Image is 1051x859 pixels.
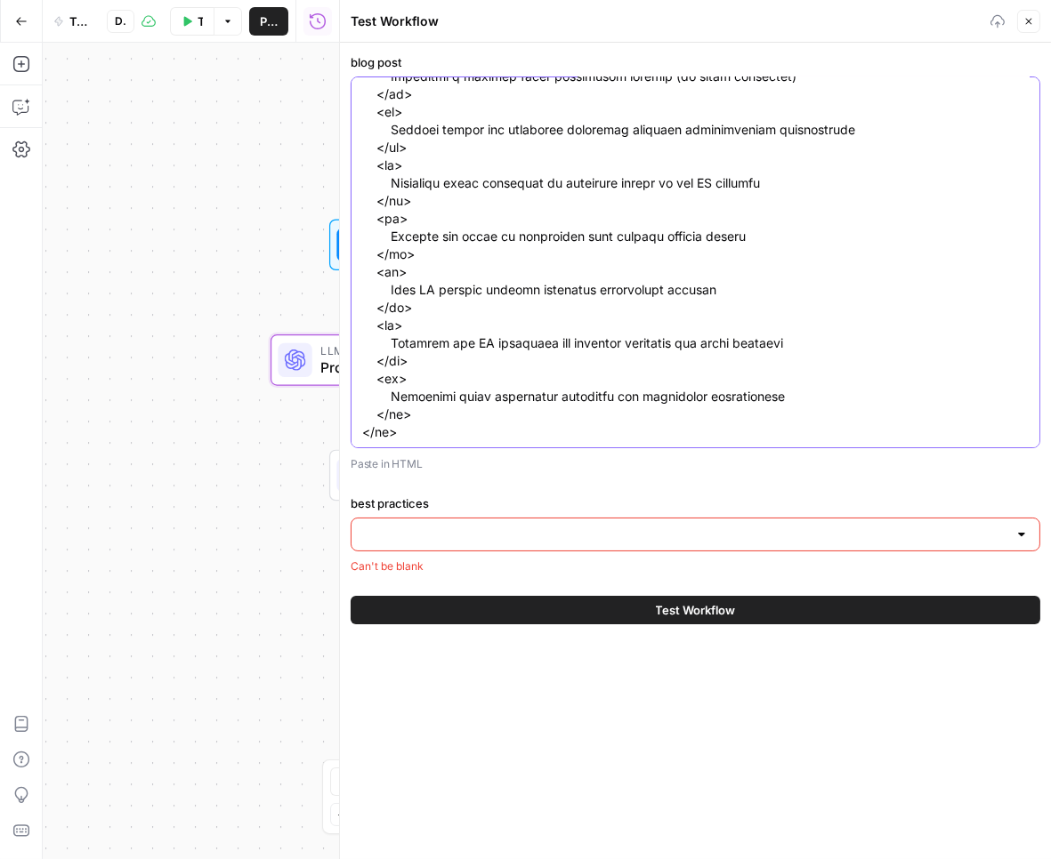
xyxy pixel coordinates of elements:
[656,601,736,619] span: Test Workflow
[198,12,203,30] span: Test Workflow
[351,494,1040,512] label: best practices
[249,7,288,36] button: Publish
[69,12,93,30] span: Tone Fixer [ash]
[351,455,1040,473] p: Paste in HTML
[320,357,545,378] span: Prompt LLM
[351,558,1040,574] div: Can't be blank
[271,334,602,386] div: LLM · GPT-5Prompt LLM
[351,596,1040,624] button: Test Workflow
[320,342,545,359] span: LLM · GPT-5
[115,13,126,29] span: Draft
[351,53,1040,71] label: blog post
[43,7,103,36] button: Tone Fixer [ash]
[260,12,278,30] span: Publish
[170,7,214,36] button: Test Workflow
